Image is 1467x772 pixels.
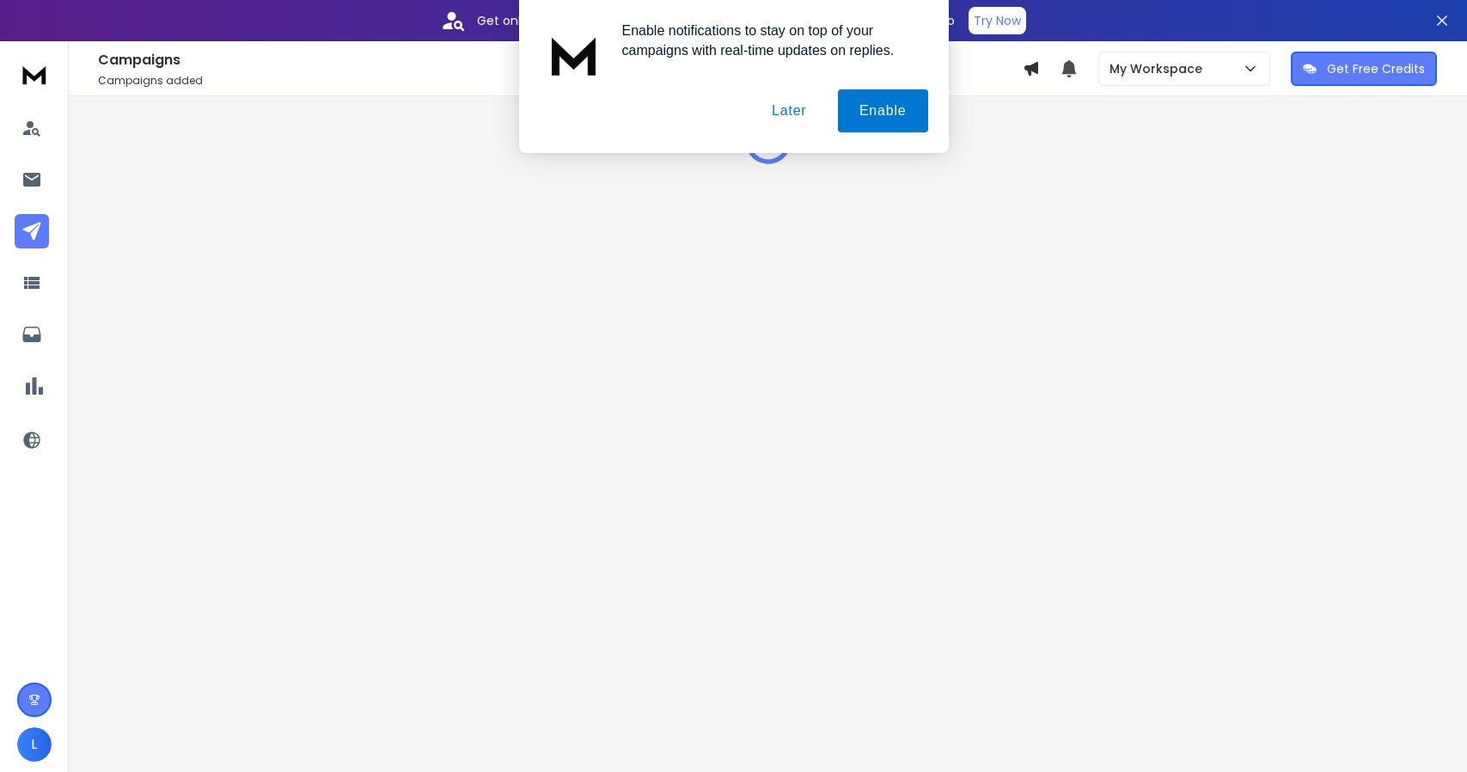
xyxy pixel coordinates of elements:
img: notification icon [540,21,608,89]
div: Enable notifications to stay on top of your campaigns with real-time updates on replies. [608,21,928,60]
button: Later [750,89,828,132]
button: Enable [838,89,928,132]
button: L [17,727,52,762]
